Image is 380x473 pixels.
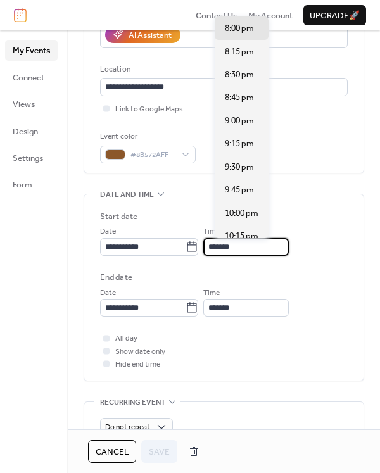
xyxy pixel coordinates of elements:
[5,174,58,194] a: Form
[13,44,50,57] span: My Events
[105,420,150,434] span: Do not repeat
[5,148,58,168] a: Settings
[115,103,183,116] span: Link to Google Maps
[225,161,254,173] span: 9:30 pm
[248,9,293,22] a: My Account
[196,9,237,22] a: Contact Us
[100,287,116,300] span: Date
[225,115,254,127] span: 9:00 pm
[248,9,293,22] span: My Account
[5,67,58,87] a: Connect
[115,358,160,371] span: Hide end time
[5,94,58,114] a: Views
[115,346,165,358] span: Show date only
[310,9,360,22] span: Upgrade 🚀
[225,207,258,220] span: 10:00 pm
[100,225,116,238] span: Date
[100,271,132,284] div: End date
[13,72,44,84] span: Connect
[105,27,180,43] button: AI Assistant
[225,184,254,196] span: 9:45 pm
[196,9,237,22] span: Contact Us
[203,287,220,300] span: Time
[225,230,258,243] span: 10:15 pm
[225,91,254,104] span: 8:45 pm
[225,137,254,150] span: 9:15 pm
[13,98,35,111] span: Views
[225,22,254,35] span: 8:00 pm
[13,179,32,191] span: Form
[129,29,172,42] div: AI Assistant
[5,40,58,60] a: My Events
[100,210,137,223] div: Start date
[115,332,137,345] span: All day
[303,5,366,25] button: Upgrade🚀
[14,8,27,22] img: logo
[225,68,254,81] span: 8:30 pm
[88,440,136,463] button: Cancel
[225,46,254,58] span: 8:15 pm
[96,446,129,458] span: Cancel
[5,121,58,141] a: Design
[100,396,165,408] span: Recurring event
[203,225,220,238] span: Time
[13,152,43,165] span: Settings
[130,149,175,161] span: #8B572AFF
[100,189,154,201] span: Date and time
[100,63,345,76] div: Location
[100,130,193,143] div: Event color
[13,125,38,138] span: Design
